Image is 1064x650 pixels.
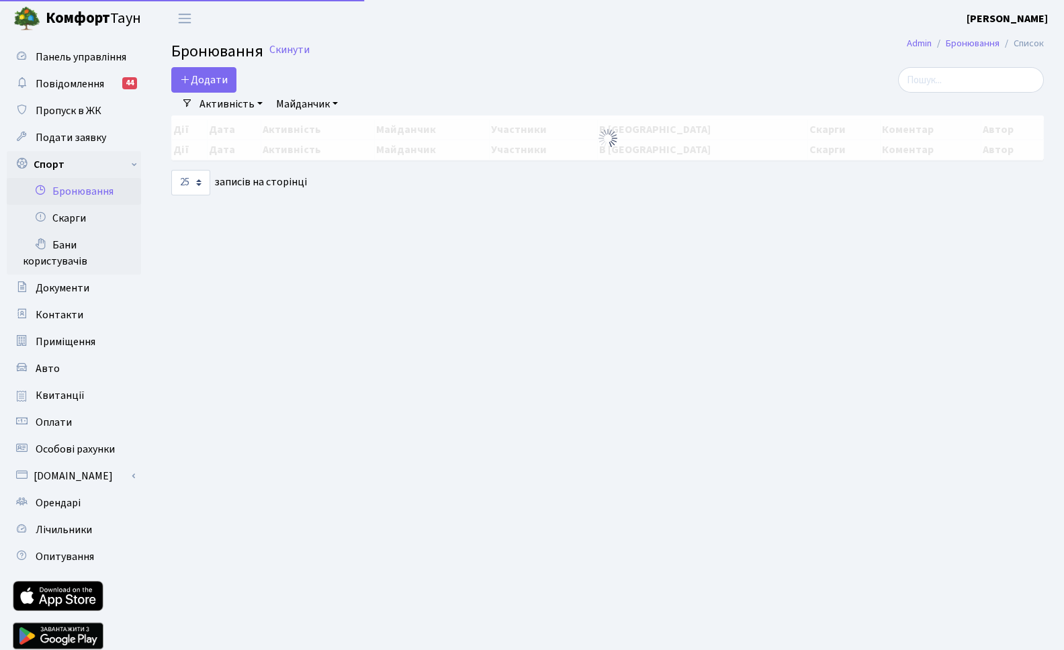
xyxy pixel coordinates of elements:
span: Авто [36,361,60,376]
span: Повідомлення [36,77,104,91]
span: Оплати [36,415,72,430]
span: Опитування [36,549,94,564]
b: Комфорт [46,7,110,29]
a: Скарги [7,205,141,232]
a: Лічильники [7,516,141,543]
span: Подати заявку [36,130,106,145]
span: Панель управління [36,50,126,64]
select: записів на сторінці [171,170,210,195]
a: Орендарі [7,490,141,516]
button: Переключити навігацію [168,7,202,30]
a: Бани користувачів [7,232,141,275]
a: Контакти [7,301,141,328]
span: Бронювання [171,40,263,63]
a: Спорт [7,151,141,178]
a: Скинути [269,44,310,56]
a: Активність [194,93,268,115]
a: Документи [7,275,141,301]
span: Пропуск в ЖК [36,103,101,118]
a: Пропуск в ЖК [7,97,141,124]
img: logo.png [13,5,40,32]
span: Особові рахунки [36,442,115,457]
a: Панель управління [7,44,141,71]
a: Майданчик [271,93,343,115]
label: записів на сторінці [171,170,307,195]
img: Обробка... [597,128,619,149]
a: Приміщення [7,328,141,355]
input: Пошук... [898,67,1044,93]
a: Бронювання [7,178,141,205]
li: Список [1000,36,1044,51]
span: Лічильники [36,522,92,537]
span: Квитанції [36,388,85,403]
nav: breadcrumb [887,30,1064,58]
span: Приміщення [36,334,95,349]
span: Орендарі [36,496,81,510]
a: Особові рахунки [7,436,141,463]
a: Авто [7,355,141,382]
span: Контакти [36,308,83,322]
a: Повідомлення44 [7,71,141,97]
a: Опитування [7,543,141,570]
button: Додати [171,67,236,93]
a: Бронювання [946,36,1000,50]
a: Оплати [7,409,141,436]
div: 44 [122,77,137,89]
a: [PERSON_NAME] [967,11,1048,27]
span: Документи [36,281,89,295]
a: [DOMAIN_NAME] [7,463,141,490]
span: Таун [46,7,141,30]
a: Admin [907,36,932,50]
a: Подати заявку [7,124,141,151]
a: Квитанції [7,382,141,409]
b: [PERSON_NAME] [967,11,1048,26]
